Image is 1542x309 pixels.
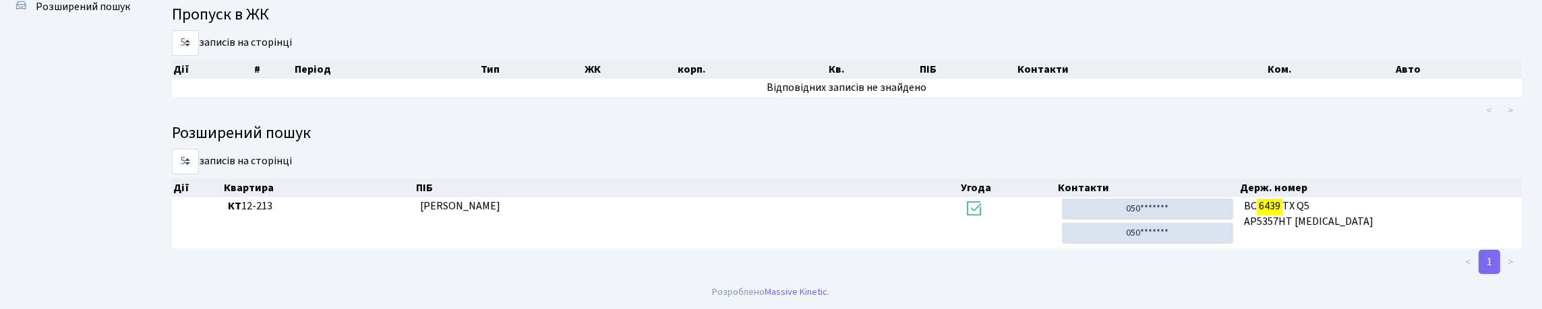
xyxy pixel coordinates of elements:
[172,60,253,79] th: Дії
[1057,178,1239,197] th: Контакти
[1016,60,1267,79] th: Контакти
[1267,60,1395,79] th: Ком.
[1257,197,1282,215] mark: 6439
[1479,250,1500,274] a: 1
[918,60,1016,79] th: ПІБ
[479,60,583,79] th: Тип
[1395,60,1522,79] th: Авто
[676,60,827,79] th: корп.
[172,30,292,56] label: записів на сторінці
[959,178,1057,197] th: Угода
[228,199,409,214] span: 12-213
[172,178,223,197] th: Дії
[713,285,830,300] div: Розроблено .
[293,60,479,79] th: Період
[420,199,500,213] span: [PERSON_NAME]
[415,178,959,197] th: ПІБ
[172,79,1522,97] td: Відповідних записів не знайдено
[253,60,293,79] th: #
[1239,178,1522,197] th: Держ. номер
[1244,199,1516,230] span: ВС ТХ Q5 АР5357НТ [MEDICAL_DATA]
[765,285,828,299] a: Massive Kinetic
[583,60,677,79] th: ЖК
[827,60,918,79] th: Кв.
[172,149,292,174] label: записів на сторінці
[172,30,199,56] select: записів на сторінці
[223,178,415,197] th: Квартира
[172,124,1522,143] h4: Розширений пошук
[228,199,241,213] b: КТ
[172,149,199,174] select: записів на сторінці
[172,5,1522,25] h4: Пропуск в ЖК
